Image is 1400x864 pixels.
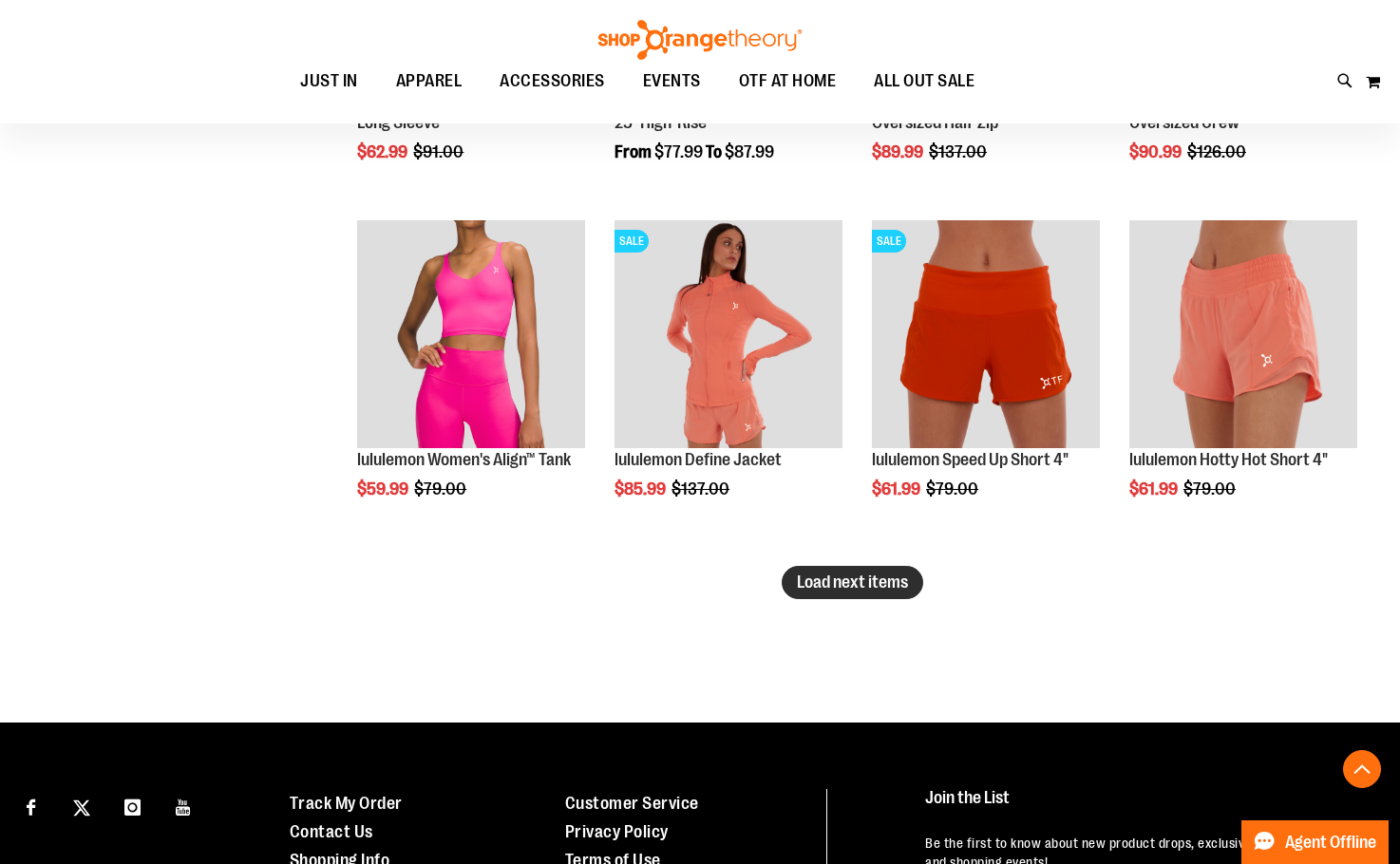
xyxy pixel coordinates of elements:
span: Agent Offline [1285,834,1376,852]
span: From [615,142,652,161]
span: Load next items [797,573,908,592]
img: Product image for lululemon Speed Up Short 4" [872,220,1100,448]
span: SALE [872,230,906,253]
div: product [862,211,1109,547]
span: JUST IN [300,60,358,103]
span: $79.00 [414,479,469,498]
a: Product image for lululemon Speed Up Short 4"SALE [872,220,1100,451]
span: $62.99 [357,142,410,161]
a: Contact Us [290,822,373,841]
img: Twitter [73,799,90,817]
span: $91.00 [413,142,466,161]
a: Visit our Facebook page [14,789,47,822]
a: lululemon Women's Align™ Tank [357,450,571,469]
span: $137.00 [929,142,990,161]
span: $87.99 [725,142,774,161]
span: $79.00 [926,479,981,498]
a: Visit our X page [66,789,99,822]
span: APPAREL [396,60,463,103]
img: Shop Orangetheory [596,20,804,60]
span: $61.99 [872,479,923,498]
span: ACCESSORIES [500,60,605,103]
span: EVENTS [643,60,701,103]
a: lululemon Women's Swiftly Tech Long Sleeve [357,94,578,132]
button: Back To Top [1343,750,1381,788]
a: lululemon Women's Scuba Oversized Half-Zip [872,94,1051,132]
span: OTF AT HOME [739,60,837,103]
a: Product image for lululemon Define JacketSALE [615,220,842,451]
img: lululemon Hotty Hot Short 4" [1129,220,1357,448]
span: To [706,142,722,161]
a: Customer Service [565,794,699,813]
h4: Join the List [925,789,1363,824]
a: lululemon [PERSON_NAME] Train 25" High-Rise [615,94,837,132]
a: lululemon Hotty Hot Short 4" [1129,220,1357,451]
span: SALE [615,230,649,253]
a: lululemon Speed Up Short 4" [872,450,1069,469]
a: lululemon Define Jacket [615,450,782,469]
span: $137.00 [672,479,732,498]
span: $77.99 [654,142,703,161]
span: $59.99 [357,479,411,498]
a: Visit our Instagram page [116,789,149,822]
div: product [1120,211,1367,547]
span: $85.99 [615,479,669,498]
a: lululemon Hotty Hot Short 4" [1129,450,1328,469]
div: product [605,211,852,547]
a: Product image for lululemon Womens Align Tank [357,220,585,451]
span: $79.00 [1183,479,1239,498]
a: Privacy Policy [565,822,669,841]
img: Product image for lululemon Womens Align Tank [357,220,585,448]
img: Product image for lululemon Define Jacket [615,220,842,448]
span: $61.99 [1129,479,1181,498]
button: Agent Offline [1241,820,1389,864]
span: $126.00 [1187,142,1249,161]
button: Load next items [782,566,923,599]
span: $90.99 [1129,142,1184,161]
a: Track My Order [290,794,403,813]
div: product [348,211,595,547]
a: Visit our Youtube page [167,789,200,822]
span: $89.99 [872,142,926,161]
span: ALL OUT SALE [874,60,974,103]
a: lululemon Women's Perfectly Oversized Crew [1129,94,1331,132]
